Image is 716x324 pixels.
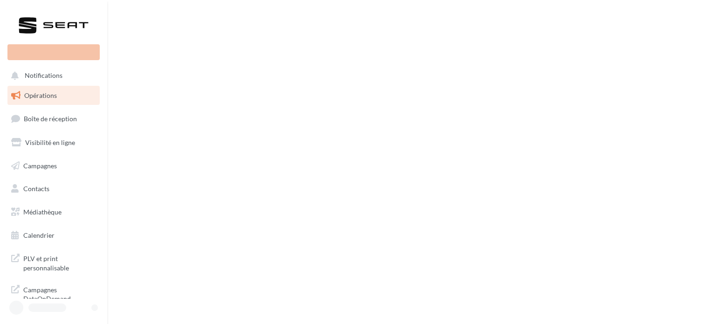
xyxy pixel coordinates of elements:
a: Visibilité en ligne [6,133,102,152]
a: Opérations [6,86,102,105]
span: Campagnes DataOnDemand [23,283,96,303]
a: Campagnes [6,156,102,176]
span: Notifications [25,72,62,80]
span: Médiathèque [23,208,62,216]
div: Nouvelle campagne [7,44,100,60]
a: Contacts [6,179,102,199]
span: Visibilité en ligne [25,138,75,146]
span: Contacts [23,185,49,193]
span: Calendrier [23,231,55,239]
span: Opérations [24,91,57,99]
span: Boîte de réception [24,115,77,123]
span: PLV et print personnalisable [23,252,96,272]
a: Boîte de réception [6,109,102,129]
a: Médiathèque [6,202,102,222]
a: PLV et print personnalisable [6,248,102,276]
span: Campagnes [23,161,57,169]
a: Calendrier [6,226,102,245]
a: Campagnes DataOnDemand [6,280,102,307]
